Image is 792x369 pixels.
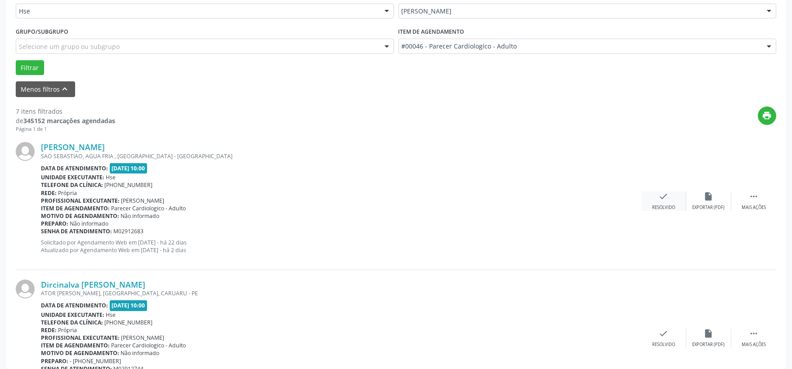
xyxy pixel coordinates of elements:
label: Item de agendamento [398,25,465,39]
a: [PERSON_NAME] [41,142,105,152]
span: [DATE] 10:00 [110,163,148,173]
div: Mais ações [742,205,766,211]
span: Hse [106,311,116,319]
i: check [659,329,669,338]
button: Menos filtroskeyboard_arrow_up [16,81,75,97]
div: Página 1 de 1 [16,125,115,133]
span: Parecer Cardiologico - Adulto [112,205,186,212]
b: Unidade executante: [41,173,104,181]
div: 7 itens filtrados [16,107,115,116]
span: Não informado [70,220,109,227]
span: [PERSON_NAME] [121,197,165,205]
b: Data de atendimento: [41,302,108,309]
span: Hse [19,7,376,16]
b: Rede: [41,326,57,334]
span: [PHONE_NUMBER] [105,319,153,326]
b: Preparo: [41,357,68,365]
span: [DATE] 10:00 [110,300,148,311]
div: de [16,116,115,125]
span: [PHONE_NUMBER] [105,181,153,189]
b: Item de agendamento: [41,205,110,212]
span: [PERSON_NAME] [121,334,165,342]
span: Própria [58,189,77,197]
a: Dircinalva [PERSON_NAME] [41,280,145,289]
b: Item de agendamento: [41,342,110,349]
div: Resolvido [652,342,675,348]
button: Filtrar [16,60,44,76]
b: Profissional executante: [41,197,120,205]
b: Motivo de agendamento: [41,212,119,220]
span: Não informado [121,349,160,357]
b: Profissional executante: [41,334,120,342]
div: Exportar (PDF) [693,342,725,348]
span: Parecer Cardiologico - Adulto [112,342,186,349]
i: keyboard_arrow_up [60,84,70,94]
span: Própria [58,326,77,334]
b: Data de atendimento: [41,164,108,172]
button: print [758,107,776,125]
b: Unidade executante: [41,311,104,319]
span: M02912683 [114,227,144,235]
b: Telefone da clínica: [41,181,103,189]
span: #00046 - Parecer Cardiologico - Adulto [402,42,758,51]
b: Motivo de agendamento: [41,349,119,357]
i: insert_drive_file [704,191,714,201]
img: img [16,142,35,161]
i: print [762,111,772,120]
label: Grupo/Subgrupo [16,25,68,39]
div: SAO SEBASTIAO, AGUA FRIA , [GEOGRAPHIC_DATA] - [GEOGRAPHIC_DATA] [41,152,641,160]
span: Selecione um grupo ou subgrupo [19,42,120,51]
div: Mais ações [742,342,766,348]
b: Rede: [41,189,57,197]
div: Exportar (PDF) [693,205,725,211]
div: ATOR [PERSON_NAME], [GEOGRAPHIC_DATA], CARUARU - PE [41,289,641,297]
b: Preparo: [41,220,68,227]
i:  [749,329,759,338]
i:  [749,191,759,201]
span: Hse [106,173,116,181]
img: img [16,280,35,298]
span: - [PHONE_NUMBER] [70,357,121,365]
span: [PERSON_NAME] [402,7,758,16]
span: Não informado [121,212,160,220]
p: Solicitado por Agendamento Web em [DATE] - há 22 dias Atualizado por Agendamento Web em [DATE] - ... [41,239,641,254]
div: Resolvido [652,205,675,211]
i: check [659,191,669,201]
b: Telefone da clínica: [41,319,103,326]
b: Senha de atendimento: [41,227,112,235]
i: insert_drive_file [704,329,714,338]
strong: 345152 marcações agendadas [23,116,115,125]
